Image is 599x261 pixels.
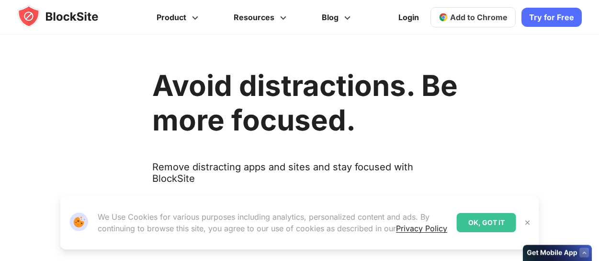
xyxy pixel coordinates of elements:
button: Close [521,216,534,229]
span: Add to Chrome [450,12,508,22]
a: Privacy Policy [396,224,447,233]
text: Remove distracting apps and sites and stay focused with BlockSite [152,161,458,192]
a: Add to Chrome [430,7,516,27]
p: We Use Cookies for various purposes including analytics, personalized content and ads. By continu... [98,211,449,234]
div: OK, GOT IT [457,213,516,232]
img: Close [524,219,531,226]
a: Try for Free [521,8,582,27]
img: blocksite-icon.5d769676.svg [17,5,117,28]
a: Login [393,6,425,29]
h1: Avoid distractions. Be more focused. [152,68,458,137]
img: chrome-icon.svg [439,12,448,22]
